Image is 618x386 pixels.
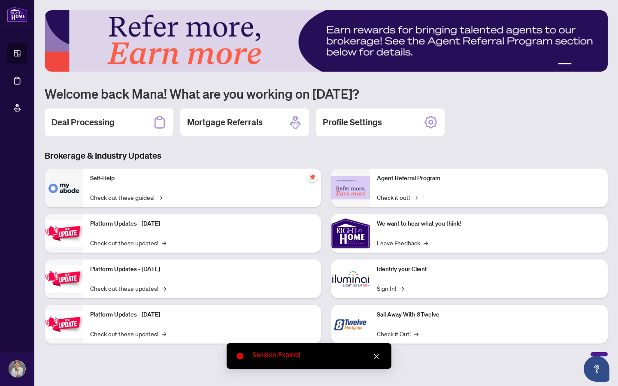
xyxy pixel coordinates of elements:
p: Agent Referral Program [377,174,601,183]
span: → [162,329,166,338]
p: Sail Away With 8Twelve [377,310,601,320]
a: Check out these updates!→ [90,329,166,338]
img: logo [7,6,27,22]
span: → [400,283,404,293]
span: → [413,193,418,202]
span: → [162,238,166,247]
p: Self-Help [90,174,314,183]
h2: Profile Settings [323,116,382,128]
span: pushpin [307,172,318,182]
p: Identify your Client [377,265,601,274]
img: Profile Icon [9,361,25,377]
span: → [424,238,428,247]
button: 1 [558,63,572,66]
a: Leave Feedback→ [377,238,428,247]
a: Check out these guides!→ [90,193,162,202]
h2: Deal Processing [51,116,115,128]
span: close-circle [237,353,243,359]
span: → [162,283,166,293]
button: 2 [575,63,579,66]
button: 5 [596,63,599,66]
button: 3 [582,63,585,66]
p: Platform Updates - [DATE] [90,219,314,229]
img: Platform Updates - July 21, 2025 [45,220,83,247]
span: → [414,329,418,338]
a: Sign In!→ [377,283,404,293]
button: 4 [589,63,592,66]
img: Agent Referral Program [331,176,370,200]
span: → [158,193,162,202]
a: Check out these updates!→ [90,238,166,247]
a: Close [372,352,381,361]
a: Check it Out!→ [377,329,418,338]
h1: Welcome back Mana! What are you working on [DATE]? [45,85,608,102]
img: Self-Help [45,169,83,207]
img: Platform Updates - July 8, 2025 [45,265,83,292]
p: Platform Updates - [DATE] [90,265,314,274]
p: Platform Updates - [DATE] [90,310,314,320]
img: Slide 0 [45,10,608,72]
button: Open asap [584,356,609,382]
span: close [373,353,379,359]
div: Session Expired [252,350,381,360]
a: Check it out!→ [377,193,418,202]
h2: Mortgage Referrals [187,116,263,128]
img: Sail Away With 8Twelve [331,305,370,344]
img: Identify your Client [331,259,370,298]
a: Check out these updates!→ [90,283,166,293]
p: We want to hear what you think! [377,219,601,229]
img: Platform Updates - June 23, 2025 [45,311,83,338]
h3: Brokerage & Industry Updates [45,150,608,162]
img: We want to hear what you think! [331,214,370,253]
